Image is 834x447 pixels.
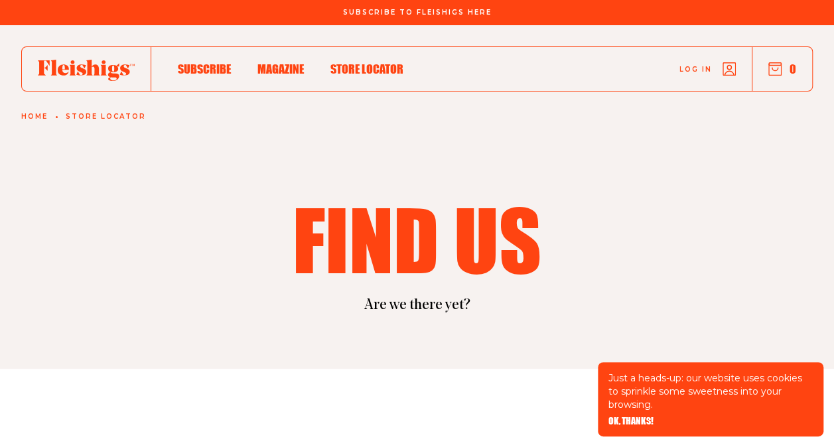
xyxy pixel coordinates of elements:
p: Are we there yet? [40,296,794,316]
a: Home [21,113,48,121]
span: Log in [679,64,712,74]
h1: Find us [131,198,704,280]
a: Store locator [330,60,403,78]
button: 0 [768,62,796,76]
span: Subscribe [178,62,231,76]
a: Log in [679,62,736,76]
button: OK, THANKS! [608,416,654,426]
a: Subscribe [178,60,231,78]
span: Subscribe To Fleishigs Here [343,9,492,17]
span: Store locator [330,62,403,76]
a: Subscribe To Fleishigs Here [340,9,494,15]
a: Store locator [66,113,146,121]
p: Just a heads-up: our website uses cookies to sprinkle some sweetness into your browsing. [608,371,813,411]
